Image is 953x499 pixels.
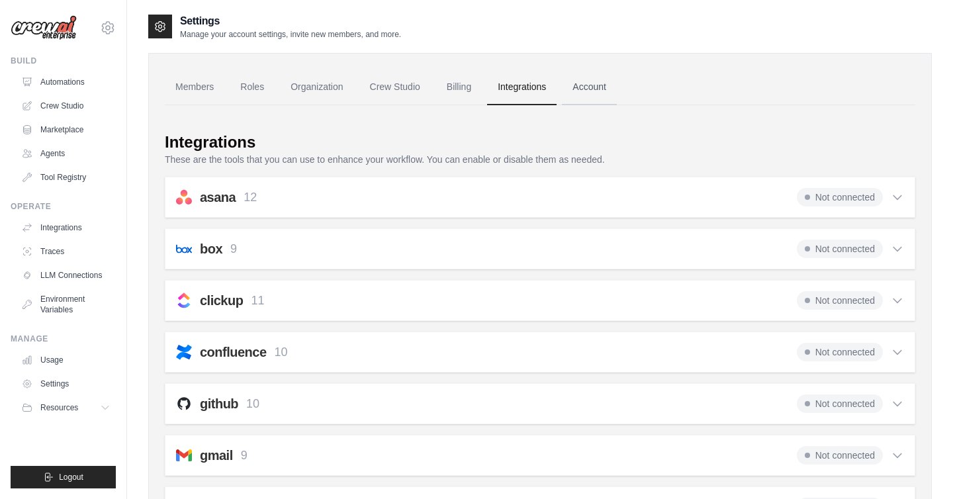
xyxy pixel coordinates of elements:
[176,189,192,205] img: asana.svg
[180,29,401,40] p: Manage your account settings, invite new members, and more.
[797,188,883,206] span: Not connected
[176,241,192,257] img: box.svg
[200,188,236,206] h2: asana
[280,69,353,105] a: Organization
[200,394,238,413] h2: github
[359,69,431,105] a: Crew Studio
[797,446,883,465] span: Not connected
[200,240,222,258] h2: box
[165,153,915,166] p: These are the tools that you can use to enhance your workflow. You can enable or disable them as ...
[275,343,288,361] p: 10
[797,343,883,361] span: Not connected
[562,69,617,105] a: Account
[230,69,275,105] a: Roles
[165,69,224,105] a: Members
[797,291,883,310] span: Not connected
[244,189,257,206] p: 12
[487,69,557,105] a: Integrations
[16,217,116,238] a: Integrations
[176,396,192,412] img: github.svg
[11,56,116,66] div: Build
[176,293,192,308] img: clickup.svg
[165,132,255,153] div: Integrations
[797,394,883,413] span: Not connected
[11,334,116,344] div: Manage
[200,343,267,361] h2: confluence
[16,95,116,116] a: Crew Studio
[16,71,116,93] a: Automations
[436,69,482,105] a: Billing
[16,373,116,394] a: Settings
[16,265,116,286] a: LLM Connections
[241,447,248,465] p: 9
[11,466,116,488] button: Logout
[16,349,116,371] a: Usage
[16,289,116,320] a: Environment Variables
[16,143,116,164] a: Agents
[16,397,116,418] button: Resources
[11,15,77,40] img: Logo
[246,395,259,413] p: 10
[59,472,83,482] span: Logout
[251,292,264,310] p: 11
[176,344,192,360] img: confluence.svg
[176,447,192,463] img: gmail.svg
[230,240,237,258] p: 9
[16,119,116,140] a: Marketplace
[16,241,116,262] a: Traces
[200,446,233,465] h2: gmail
[16,167,116,188] a: Tool Registry
[11,201,116,212] div: Operate
[40,402,78,413] span: Resources
[200,291,243,310] h2: clickup
[797,240,883,258] span: Not connected
[180,13,401,29] h2: Settings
